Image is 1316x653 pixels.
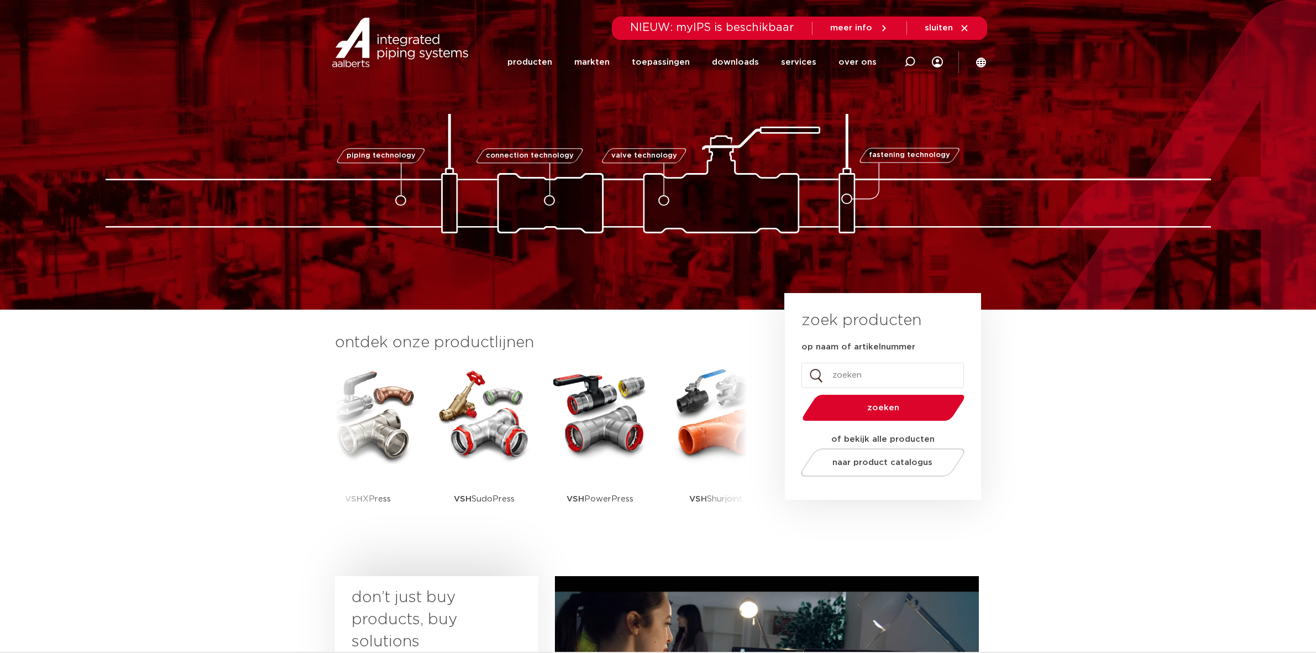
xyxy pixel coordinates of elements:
[689,495,707,503] strong: VSH
[632,40,690,85] a: toepassingen
[925,24,953,32] span: sluiten
[574,40,610,85] a: markten
[830,24,872,32] span: meer info
[507,40,877,85] nav: Menu
[801,342,915,353] label: op naam of artikelnummer
[801,310,921,332] h3: zoek producten
[507,40,552,85] a: producten
[454,464,515,534] p: SudoPress
[932,40,943,85] div: my IPS
[869,152,950,159] span: fastening technology
[832,458,932,467] span: naar product catalogus
[798,448,967,477] a: naar product catalogus
[630,22,794,33] span: NIEUW: myIPS is beschikbaar
[567,495,584,503] strong: VSH
[830,23,889,33] a: meer info
[345,495,363,503] strong: VSH
[831,435,935,443] strong: of bekijk alle producten
[347,152,416,159] span: piping technology
[712,40,759,85] a: downloads
[352,587,502,653] h3: don’t just buy products, buy solutions
[838,40,877,85] a: over ons
[831,404,936,412] span: zoeken
[611,152,677,159] span: valve technology
[781,40,816,85] a: services
[318,365,418,534] a: VSHXPress
[485,152,573,159] span: connection technology
[567,464,633,534] p: PowerPress
[801,363,964,388] input: zoeken
[454,495,471,503] strong: VSH
[925,23,969,33] a: sluiten
[667,365,766,534] a: VSHShurjoint
[798,394,969,422] button: zoeken
[689,464,743,534] p: Shurjoint
[434,365,534,534] a: VSHSudoPress
[345,464,391,534] p: XPress
[335,332,747,354] h3: ontdek onze productlijnen
[550,365,650,534] a: VSHPowerPress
